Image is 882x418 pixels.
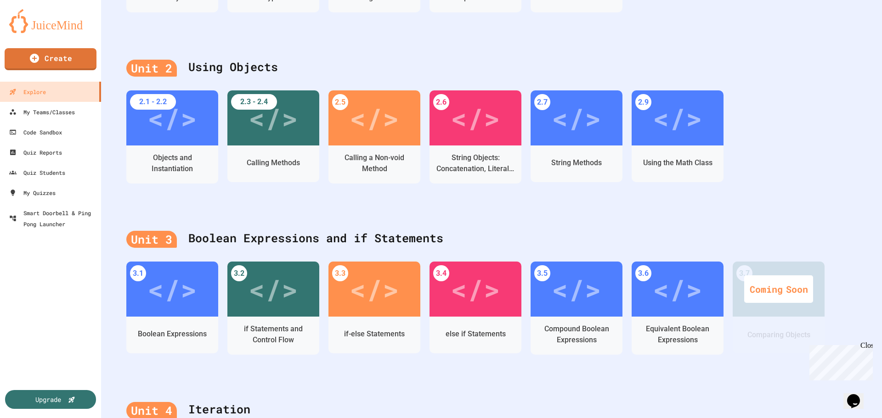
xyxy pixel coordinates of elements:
div: Quiz Students [9,167,65,178]
div: 3.1 [130,265,146,281]
iframe: chat widget [806,341,873,380]
div: Unit 3 [126,231,177,248]
div: if Statements and Control Flow [234,323,312,346]
a: Create [5,48,96,70]
div: </> [552,268,601,310]
div: My Quizzes [9,187,56,198]
div: 3.2 [231,265,247,281]
div: </> [653,97,702,139]
div: Explore [9,86,46,97]
div: 3.5 [534,265,550,281]
div: My Teams/Classes [9,106,75,117]
div: String Methods [551,157,602,168]
div: Coming Soon [744,275,813,303]
div: </> [451,268,500,310]
div: Comparing Objects [747,329,810,340]
div: </> [754,268,803,310]
div: String Objects: Concatenation, Literals, and More [436,152,514,174]
div: Compound Boolean Expressions [537,323,616,346]
div: </> [653,268,702,310]
div: Using Objects [126,49,857,86]
div: Equivalent Boolean Expressions [639,323,717,346]
div: Objects and Instantiation [133,152,211,174]
div: </> [350,268,399,310]
div: </> [249,97,298,139]
div: 3.6 [635,265,651,281]
div: 2.6 [433,94,449,110]
div: Chat with us now!Close [4,4,63,58]
div: if-else Statements [344,329,405,340]
div: 2.1 - 2.2 [130,94,176,110]
div: 3.4 [433,265,449,281]
div: 2.9 [635,94,651,110]
div: 2.7 [534,94,550,110]
iframe: chat widget [843,381,873,409]
div: Boolean Expressions and if Statements [126,220,857,257]
div: </> [147,97,197,139]
div: Boolean Expressions [138,329,207,340]
div: 2.5 [332,94,348,110]
div: 3.7 [736,265,752,281]
div: Quiz Reports [9,147,62,158]
div: Upgrade [35,395,61,404]
div: Smart Doorbell & Ping Pong Launcher [9,207,97,229]
div: 2.3 - 2.4 [231,94,277,110]
div: </> [451,97,500,139]
div: Unit 2 [126,60,177,77]
div: Code Sandbox [9,127,62,138]
div: 3.3 [332,265,348,281]
div: </> [249,268,298,310]
div: Calling a Non-void Method [335,152,413,174]
div: Calling Methods [247,157,300,168]
img: logo-orange.svg [9,9,92,33]
div: </> [552,97,601,139]
div: </> [350,97,399,139]
div: else if Statements [446,329,506,340]
div: Using the Math Class [643,157,712,168]
div: </> [147,268,197,310]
